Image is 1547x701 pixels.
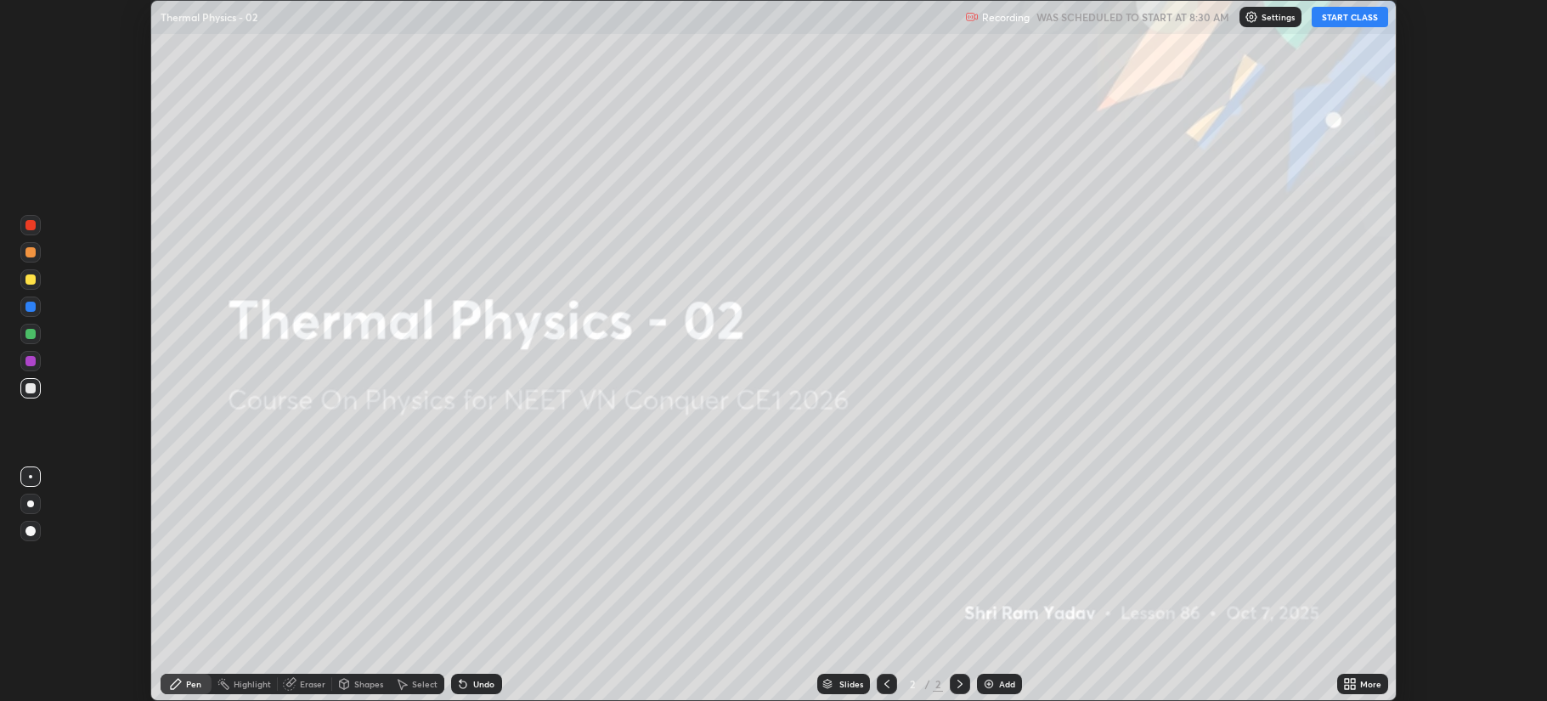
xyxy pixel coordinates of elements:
[1036,9,1229,25] h5: WAS SCHEDULED TO START AT 8:30 AM
[1360,680,1381,688] div: More
[1245,10,1258,24] img: class-settings-icons
[965,10,979,24] img: recording.375f2c34.svg
[982,11,1030,24] p: Recording
[300,680,325,688] div: Eraser
[839,680,863,688] div: Slides
[354,680,383,688] div: Shapes
[161,10,257,24] p: Thermal Physics - 02
[999,680,1015,688] div: Add
[982,677,996,691] img: add-slide-button
[473,680,494,688] div: Undo
[904,679,921,689] div: 2
[924,679,929,689] div: /
[933,676,943,692] div: 2
[1262,13,1295,21] p: Settings
[186,680,201,688] div: Pen
[234,680,271,688] div: Highlight
[1312,7,1388,27] button: START CLASS
[412,680,438,688] div: Select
